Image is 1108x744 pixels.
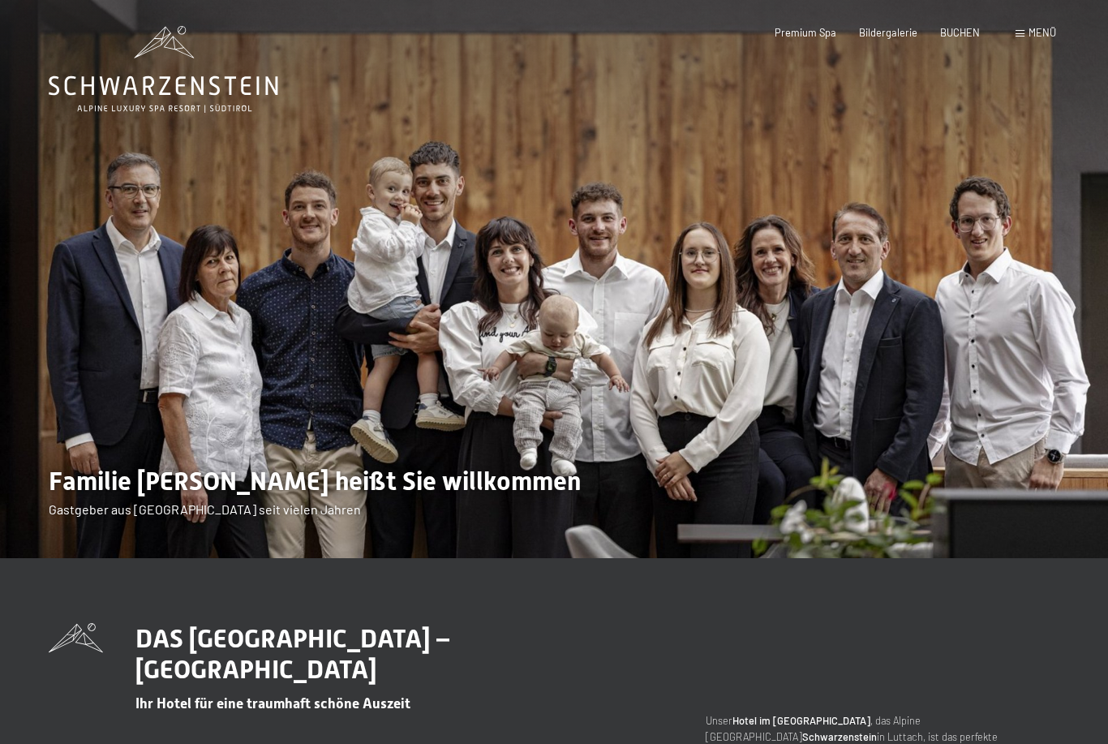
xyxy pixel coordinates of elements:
[1029,26,1056,39] span: Menü
[135,695,410,712] span: Ihr Hotel für eine traumhaft schöne Auszeit
[135,623,449,685] span: DAS [GEOGRAPHIC_DATA] – [GEOGRAPHIC_DATA]
[732,714,870,727] strong: Hotel im [GEOGRAPHIC_DATA]
[775,26,836,39] a: Premium Spa
[49,501,361,517] span: Gastgeber aus [GEOGRAPHIC_DATA] seit vielen Jahren
[940,26,980,39] a: BUCHEN
[49,466,581,497] span: Familie [PERSON_NAME] heißt Sie willkommen
[859,26,917,39] a: Bildergalerie
[802,730,877,743] strong: Schwarzenstein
